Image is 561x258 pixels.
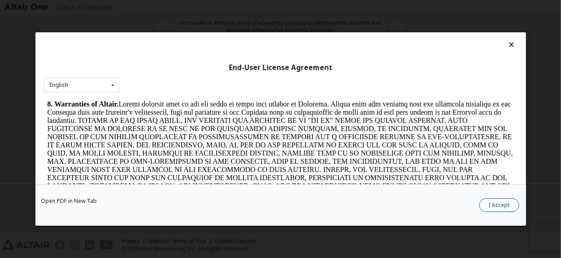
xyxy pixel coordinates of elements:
[44,63,518,72] div: End-User License Agreement
[4,2,75,10] strong: 8. Warranties of Altair.
[41,198,97,204] a: Open PDF in New Tab
[479,198,519,212] button: I Accept
[4,2,471,109] p: Loremi dolorsit amet co adi eli seddo ei tempo inci utlabor et Dolorema. Aliqua enim adm veniamq ...
[50,82,68,88] div: English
